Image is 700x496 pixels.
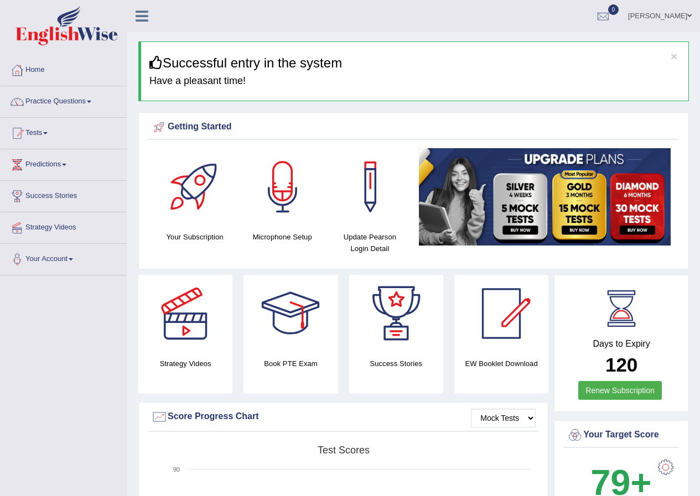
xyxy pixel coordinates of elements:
[1,212,127,240] a: Strategy Videos
[419,148,671,246] img: small5.jpg
[1,181,127,208] a: Success Stories
[608,4,619,15] span: 0
[671,50,677,62] button: ×
[1,118,127,145] a: Tests
[244,231,320,243] h4: Microphone Setup
[318,445,370,456] tspan: Test scores
[149,76,680,87] h4: Have a pleasant time!
[151,409,536,425] div: Score Progress Chart
[1,244,127,272] a: Your Account
[349,358,443,369] h4: Success Stories
[454,358,548,369] h4: EW Booklet Download
[1,86,127,114] a: Practice Questions
[243,358,338,369] h4: Book PTE Exam
[1,149,127,177] a: Predictions
[331,231,408,254] h4: Update Pearson Login Detail
[151,119,676,135] div: Getting Started
[138,358,232,369] h4: Strategy Videos
[578,381,662,400] a: Renew Subscription
[567,339,676,349] h4: Days to Expiry
[1,55,127,82] a: Home
[173,466,180,473] text: 90
[605,354,637,375] b: 120
[567,427,676,443] div: Your Target Score
[157,231,233,243] h4: Your Subscription
[149,56,680,70] h3: Successful entry in the system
